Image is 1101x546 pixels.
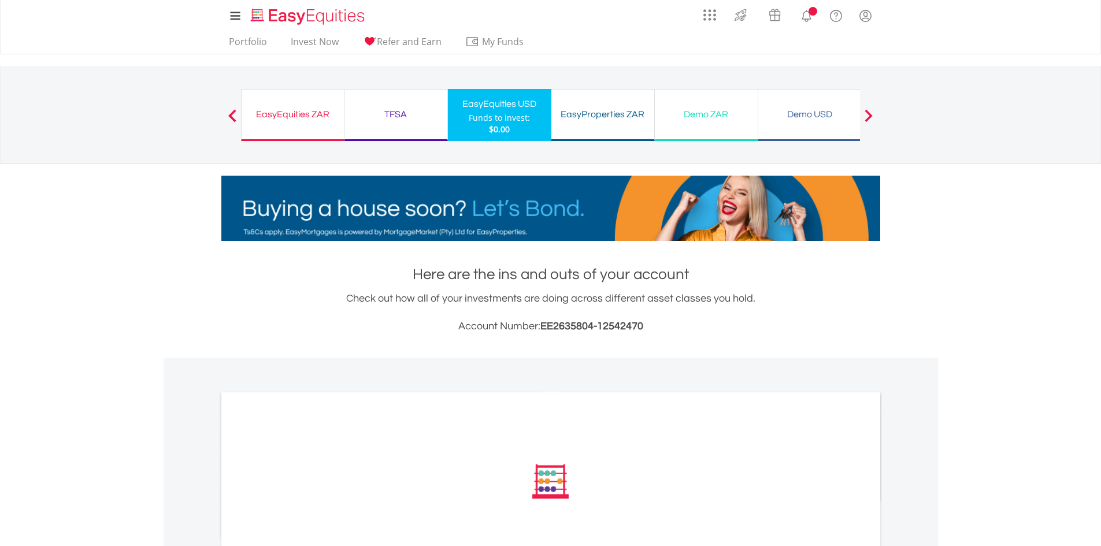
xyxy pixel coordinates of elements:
[765,6,784,24] img: vouchers-v2.svg
[455,96,544,112] div: EasyEquities USD
[465,34,541,49] span: My Funds
[224,36,272,54] a: Portfolio
[696,3,724,21] a: AppsGrid
[558,106,647,122] div: EasyProperties ZAR
[221,176,880,241] img: EasyMortage Promotion Banner
[221,264,880,285] h1: Here are the ins and outs of your account
[221,318,880,335] h3: Account Number:
[857,115,880,127] button: Next
[249,106,337,122] div: EasyEquities ZAR
[821,3,851,26] a: FAQ's and Support
[358,36,446,54] a: Refer and Earn
[851,3,880,28] a: My Profile
[249,7,369,26] img: EasyEquities_Logo.png
[765,106,854,122] div: Demo USD
[351,106,440,122] div: TFSA
[540,321,643,332] span: EE2635804-12542470
[703,9,716,21] img: grid-menu-icon.svg
[469,112,530,124] div: Funds to invest:
[662,106,751,122] div: Demo ZAR
[221,291,880,335] div: Check out how all of your investments are doing across different asset classes you hold.
[731,6,750,24] img: thrive-v2.svg
[377,35,442,48] span: Refer and Earn
[246,3,369,26] a: Home page
[221,115,244,127] button: Previous
[489,124,510,135] span: $0.00
[286,36,343,54] a: Invest Now
[758,3,792,24] a: Vouchers
[792,3,821,26] a: Notifications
